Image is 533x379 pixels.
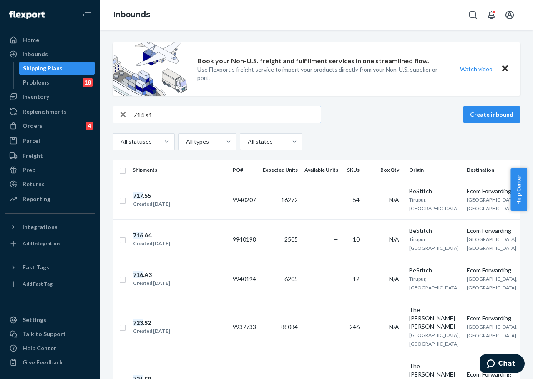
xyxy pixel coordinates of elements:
span: N/A [389,275,399,282]
th: PO# [229,160,259,180]
span: — [333,196,338,203]
div: Ecom Forwarding [467,187,518,195]
a: Inventory [5,90,95,103]
div: Ecom Forwarding [467,266,518,274]
a: Inbounds [5,47,95,61]
div: Freight [23,152,43,160]
a: Replenishments [5,105,95,118]
th: Expected Units [259,160,301,180]
div: Ecom Forwarding [467,227,518,235]
td: 9940198 [229,219,259,259]
a: Reporting [5,192,95,206]
td: 9937733 [229,299,259,355]
div: Created [DATE] [133,327,170,335]
div: Add Integration [23,240,60,247]
a: Inbounds [113,10,150,19]
div: 18 [83,78,93,87]
div: Talk to Support [23,330,66,338]
em: 723 [133,319,143,326]
span: 88084 [281,323,298,330]
a: Parcel [5,134,95,147]
th: Origin [406,160,463,180]
span: Tirupur, [GEOGRAPHIC_DATA] [409,276,459,291]
td: 9940207 [229,180,259,219]
em: 716 [133,232,143,239]
div: Shipping Plans [23,64,63,72]
input: Search inbounds by name, destination, msku... [133,106,321,123]
div: The [PERSON_NAME] [PERSON_NAME] [409,306,460,331]
div: Home [23,36,39,44]
iframe: Opens a widget where you can chat to one of our agents [480,354,525,375]
div: Created [DATE] [133,279,170,287]
a: Shipping Plans [19,62,96,75]
div: .A3 [133,271,170,279]
span: [GEOGRAPHIC_DATA], [GEOGRAPHIC_DATA] [467,197,518,212]
span: Tirupur, [GEOGRAPHIC_DATA] [409,236,459,251]
div: BeStitch [409,187,460,195]
div: Ecom Forwarding [467,370,518,379]
div: Created [DATE] [133,200,170,208]
div: Inbounds [23,50,48,58]
th: Box Qty [366,160,406,180]
div: Ecom Forwarding [467,314,518,322]
div: Settings [23,316,46,324]
em: 717 [133,192,143,199]
button: Open notifications [483,7,500,23]
a: Prep [5,163,95,177]
td: 9940194 [229,259,259,299]
div: Problems [23,78,49,87]
a: Add Integration [5,237,95,250]
span: 16272 [281,196,298,203]
span: N/A [389,196,399,203]
img: Flexport logo [9,11,45,19]
div: Prep [23,166,35,174]
div: Orders [23,122,43,130]
button: Create inbound [463,106,520,123]
div: Parcel [23,137,40,145]
span: 6205 [284,275,298,282]
button: Fast Tags [5,261,95,274]
a: Add Fast Tag [5,277,95,291]
div: Help Center [23,344,56,352]
div: Give Feedback [23,358,63,367]
a: Help Center [5,342,95,355]
div: Reporting [23,195,50,203]
button: Close [500,63,510,75]
div: Replenishments [23,107,67,116]
a: Problems18 [19,76,96,89]
div: .S5 [133,192,170,200]
th: Shipments [129,160,229,180]
th: Destination [463,160,521,180]
ol: breadcrumbs [107,3,157,27]
button: Integrations [5,220,95,234]
button: Open account menu [501,7,518,23]
button: Talk to Support [5,327,95,341]
span: 12 [353,275,360,282]
a: Settings [5,313,95,327]
a: Orders4 [5,119,95,132]
span: 54 [353,196,360,203]
a: Returns [5,177,95,191]
input: All types [185,137,186,146]
input: All states [247,137,248,146]
div: BeStitch [409,266,460,274]
button: Close Navigation [78,7,95,23]
button: Give Feedback [5,356,95,369]
div: Fast Tags [23,263,49,272]
span: 10 [353,236,360,243]
th: Available Units [301,160,342,180]
span: [GEOGRAPHIC_DATA], [GEOGRAPHIC_DATA] [467,324,518,339]
p: Book your Non-U.S. freight and fulfillment services in one streamlined flow. [197,56,429,66]
div: Returns [23,180,45,188]
span: [GEOGRAPHIC_DATA], [GEOGRAPHIC_DATA] [409,332,460,347]
button: Help Center [510,168,527,211]
a: Home [5,33,95,47]
div: Integrations [23,223,58,231]
th: SKUs [342,160,366,180]
span: — [333,323,338,330]
span: Tirupur, [GEOGRAPHIC_DATA] [409,197,459,212]
div: 4 [86,122,93,130]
